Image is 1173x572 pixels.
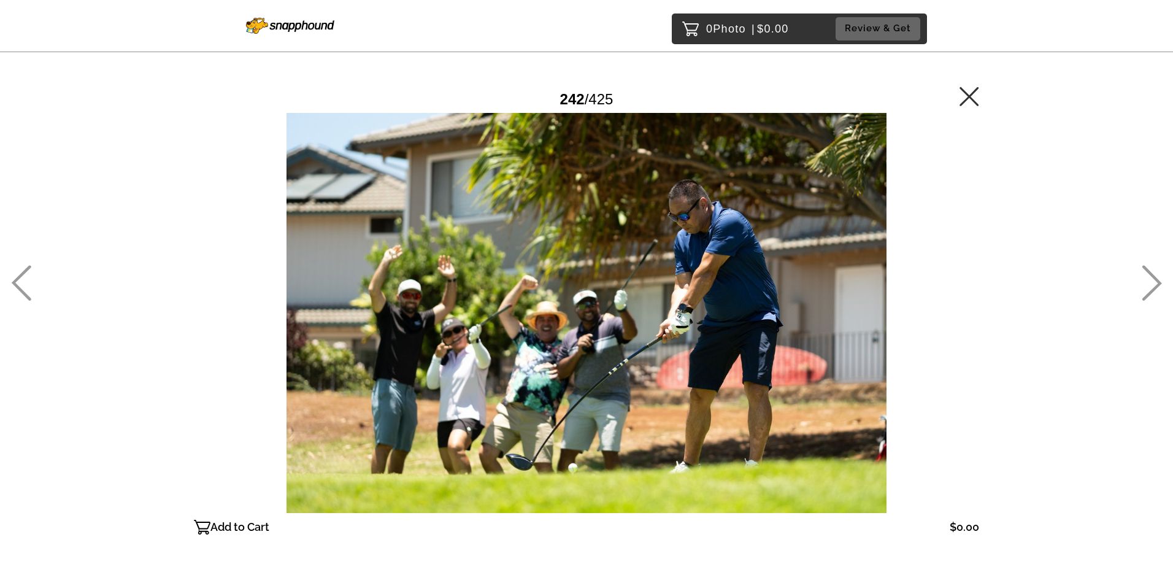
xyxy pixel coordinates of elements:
p: Add to Cart [210,517,269,537]
a: Review & Get [836,17,924,40]
span: Photo [713,19,746,39]
img: Snapphound Logo [246,18,334,34]
button: Review & Get [836,17,920,40]
p: $0.00 [950,517,979,537]
span: | [752,23,755,35]
span: 242 [560,91,585,107]
span: 425 [588,91,613,107]
div: / [560,86,613,112]
p: 0 $0.00 [706,19,789,39]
